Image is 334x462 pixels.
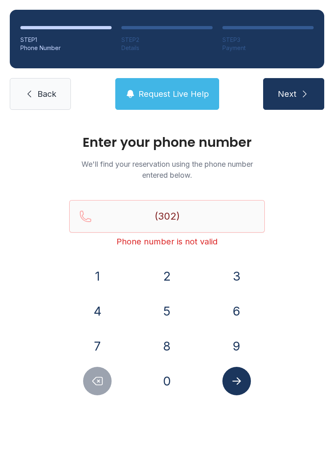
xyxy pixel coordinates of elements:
span: Next [278,88,297,100]
button: 8 [153,332,181,360]
button: 3 [222,262,251,290]
button: Submit lookup form [222,367,251,395]
button: 5 [153,297,181,325]
button: 1 [83,262,112,290]
button: Delete number [83,367,112,395]
p: We'll find your reservation using the phone number entered below. [69,159,265,181]
div: Phone Number [20,44,112,52]
button: 6 [222,297,251,325]
div: Details [121,44,213,52]
h1: Enter your phone number [69,136,265,149]
div: STEP 2 [121,36,213,44]
div: Phone number is not valid [69,236,265,247]
span: Request Live Help [138,88,209,100]
button: 9 [222,332,251,360]
button: 2 [153,262,181,290]
button: 4 [83,297,112,325]
div: STEP 1 [20,36,112,44]
button: 7 [83,332,112,360]
div: STEP 3 [222,36,314,44]
button: 0 [153,367,181,395]
div: Payment [222,44,314,52]
span: Back [37,88,56,100]
input: Reservation phone number [69,200,265,233]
